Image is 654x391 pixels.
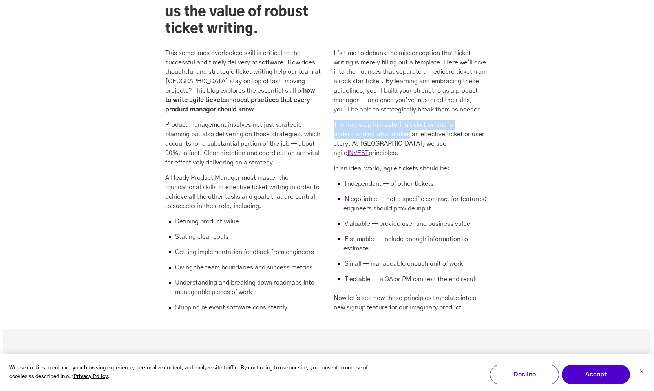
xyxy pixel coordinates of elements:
li: ndependent — of other tickets [334,179,489,194]
li: Getting implementation feedback from engineers [165,247,321,263]
p: We use cookies to enhance your browsing experience, personalize content, and analyze site traffic... [9,364,383,382]
strong: best practices that every product manager should know. [165,97,310,113]
p: A Heady Product Manager must master the foundational skills of effective ticket writing in order ... [165,173,321,211]
li: stimable — include enough information to estimate [334,234,489,259]
p: Product management involves not just strategic planning but also delivering on those strategies, ... [165,120,321,167]
li: Defining product value [165,217,321,232]
li: egotiable — not a specific contract for features; engineers should provide input [334,194,489,219]
p: The first step in mastering ticket writing is understanding what makes an effective ticket or use... [334,120,489,158]
button: Decline [490,365,559,384]
li: Shipping relevant software consistently [165,303,321,312]
li: estable — a QA or PM can test the end result [334,274,489,284]
a: INVEST [347,150,369,156]
mark: E [343,235,350,243]
li: Understanding and breaking down roadmaps into manageable pieces of work [165,278,321,303]
li: Giving the team boundaries and success metrics [165,263,321,278]
a: Privacy Policy [73,373,108,382]
p: In an ideal world, agile tickets should be: [334,164,489,173]
li: Stating clear goals [165,232,321,247]
mark: S [343,259,350,268]
p: Now let's see how these principles translate into a new signup feature for our imaginary product. [334,293,489,312]
mark: N [343,195,351,203]
strong: how to write agile tickets [165,88,315,103]
button: Accept [561,365,630,384]
mark: I [343,179,347,188]
p: This sometimes overlooked skill is critical to the successful and timely delivery of software. Ho... [165,48,321,114]
li: mall — manageable enough unit of work [334,259,489,274]
p: It's time to debunk the misconception that ticket writing is merely filling out a template. Here ... [334,48,489,114]
mark: V [343,219,349,228]
mark: T [343,275,349,283]
li: aluable — provide user and business value [334,219,489,234]
button: Dismiss cookie banner [639,368,644,376]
